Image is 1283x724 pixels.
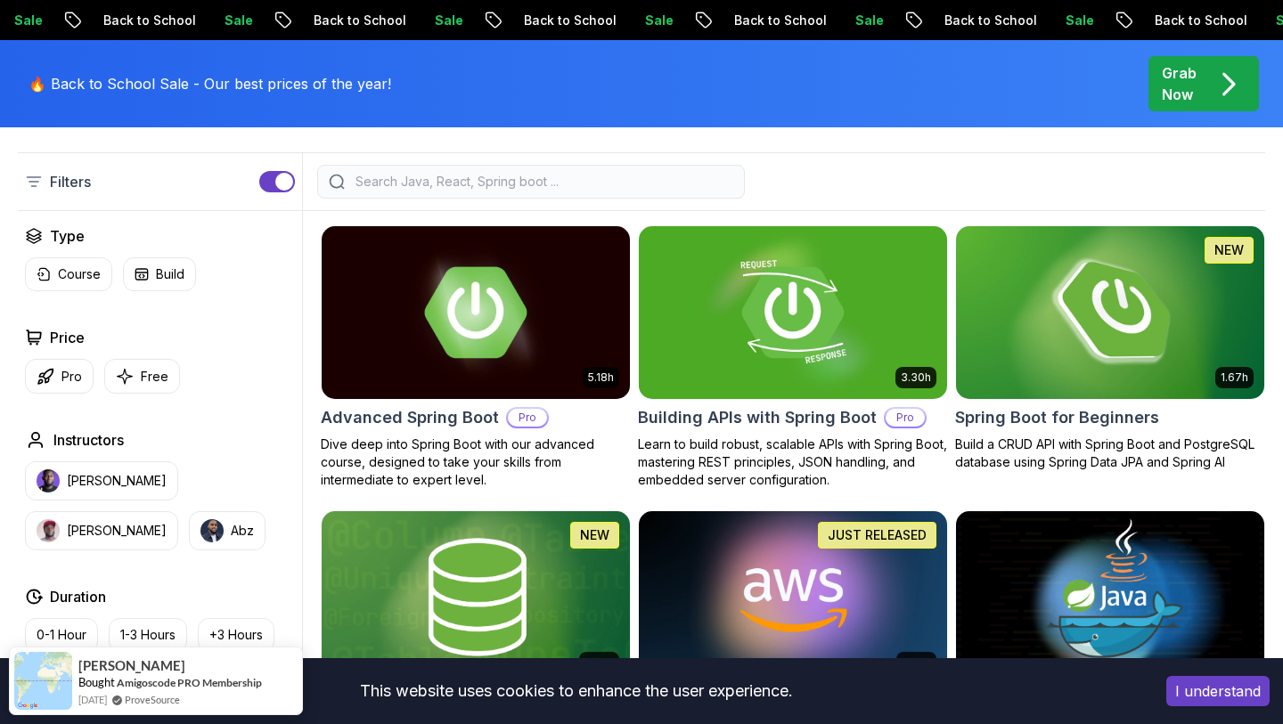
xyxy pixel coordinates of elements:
p: Dive deep into Spring Boot with our advanced course, designed to take your skills from intermedia... [321,435,631,489]
p: 1.67h [1221,370,1248,385]
h2: Advanced Spring Boot [321,405,499,430]
p: 1-3 Hours [120,626,176,644]
button: Pro [25,359,94,394]
p: Back to School [506,12,627,29]
p: 5.18h [588,370,614,385]
p: 2.73h [902,655,931,670]
div: This website uses cookies to enhance the user experience. [13,671,1140,711]
h2: Building APIs with Spring Boot [638,405,877,430]
p: 1.45h [1222,655,1248,670]
input: Search Java, React, Spring boot ... [352,173,733,191]
img: provesource social proof notification image [14,652,72,710]
h2: Spring Boot for Beginners [955,405,1159,430]
p: [PERSON_NAME] [67,522,167,540]
p: Back to School [927,12,1048,29]
p: Sale [627,12,684,29]
button: instructor imgAbz [189,511,266,550]
span: [DATE] [78,692,107,707]
p: Free [141,368,168,386]
h2: Type [50,225,85,247]
p: [PERSON_NAME] [67,472,167,490]
a: Spring Boot for Beginners card1.67hNEWSpring Boot for BeginnersBuild a CRUD API with Spring Boot ... [955,225,1265,471]
p: 6.65h [584,655,614,670]
button: Build [123,257,196,291]
p: Back to School [1137,12,1258,29]
button: 0-1 Hour [25,618,98,652]
p: Back to School [86,12,207,29]
a: Amigoscode PRO Membership [117,675,262,690]
p: Sale [207,12,264,29]
p: Build [156,265,184,283]
p: Course [58,265,101,283]
img: AWS for Developers card [639,511,947,684]
img: Advanced Spring Boot card [322,226,630,399]
p: Filters [50,171,91,192]
img: instructor img [200,519,224,542]
a: Building APIs with Spring Boot card3.30hBuilding APIs with Spring BootProLearn to build robust, s... [638,225,948,489]
p: +3 Hours [209,626,263,644]
h2: Instructors [53,429,124,451]
p: Pro [886,409,925,427]
img: Spring Boot for Beginners card [948,222,1271,403]
span: Bought [78,675,115,689]
button: Accept cookies [1166,676,1270,706]
p: 🔥 Back to School Sale - Our best prices of the year! [29,73,391,94]
button: Course [25,257,112,291]
p: NEW [1214,241,1244,259]
h2: Price [50,327,85,348]
p: Back to School [716,12,838,29]
p: JUST RELEASED [828,526,927,544]
img: instructor img [37,469,60,492]
p: NEW [580,526,609,544]
p: Learn to build robust, scalable APIs with Spring Boot, mastering REST principles, JSON handling, ... [638,435,948,489]
button: +3 Hours [198,618,274,652]
button: Free [104,359,180,394]
a: Advanced Spring Boot card5.18hAdvanced Spring BootProDive deep into Spring Boot with our advanced... [321,225,631,489]
p: Pro [61,368,82,386]
button: instructor img[PERSON_NAME] [25,511,178,550]
h2: Duration [50,586,106,607]
p: Pro [508,409,547,427]
p: Sale [838,12,895,29]
img: Docker for Java Developers card [956,511,1264,684]
p: Back to School [296,12,417,29]
p: Build a CRUD API with Spring Boot and PostgreSQL database using Spring Data JPA and Spring AI [955,435,1265,471]
button: 1-3 Hours [109,618,187,652]
p: 3.30h [901,370,931,385]
img: Spring Data JPA card [322,511,630,684]
img: instructor img [37,519,60,542]
p: Abz [231,522,254,540]
img: Building APIs with Spring Boot card [639,226,947,399]
p: Sale [417,12,474,29]
span: [PERSON_NAME] [78,658,185,673]
p: Grab Now [1162,62,1197,105]
a: ProveSource [125,694,180,705]
p: Sale [1048,12,1105,29]
button: instructor img[PERSON_NAME] [25,461,178,500]
p: 0-1 Hour [37,626,86,644]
